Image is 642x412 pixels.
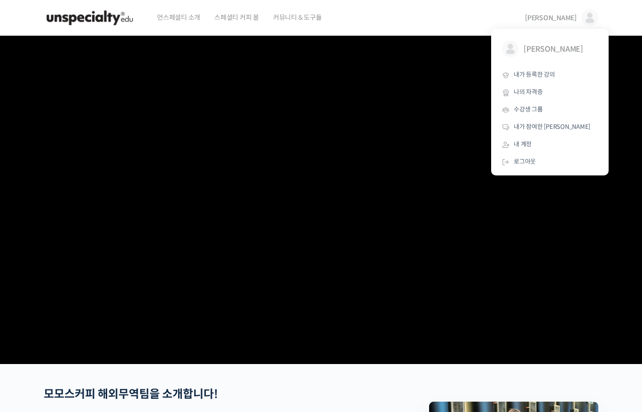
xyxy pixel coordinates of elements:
[145,312,157,320] span: 설정
[44,387,218,401] strong: 모모스커피 해외무역팀을 소개합니다!
[514,88,543,96] span: 나의 자격증
[514,140,532,148] span: 내 계정
[495,136,605,153] a: 내 계정
[62,298,121,322] a: 대화
[121,298,180,322] a: 설정
[514,123,590,131] span: 내가 참여한 [PERSON_NAME]
[495,153,605,171] a: 로그아웃
[495,66,605,84] a: 내가 등록한 강의
[495,101,605,119] a: 수강생 그룹
[525,14,577,22] span: [PERSON_NAME]
[86,313,97,320] span: 대화
[30,312,35,320] span: 홈
[495,84,605,101] a: 나의 자격증
[495,119,605,136] a: 내가 참여한 [PERSON_NAME]
[524,40,593,58] span: [PERSON_NAME]
[514,105,543,113] span: 수강생 그룹
[3,298,62,322] a: 홈
[514,71,555,79] span: 내가 등록한 강의
[495,33,605,66] a: [PERSON_NAME]
[514,158,536,166] span: 로그아웃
